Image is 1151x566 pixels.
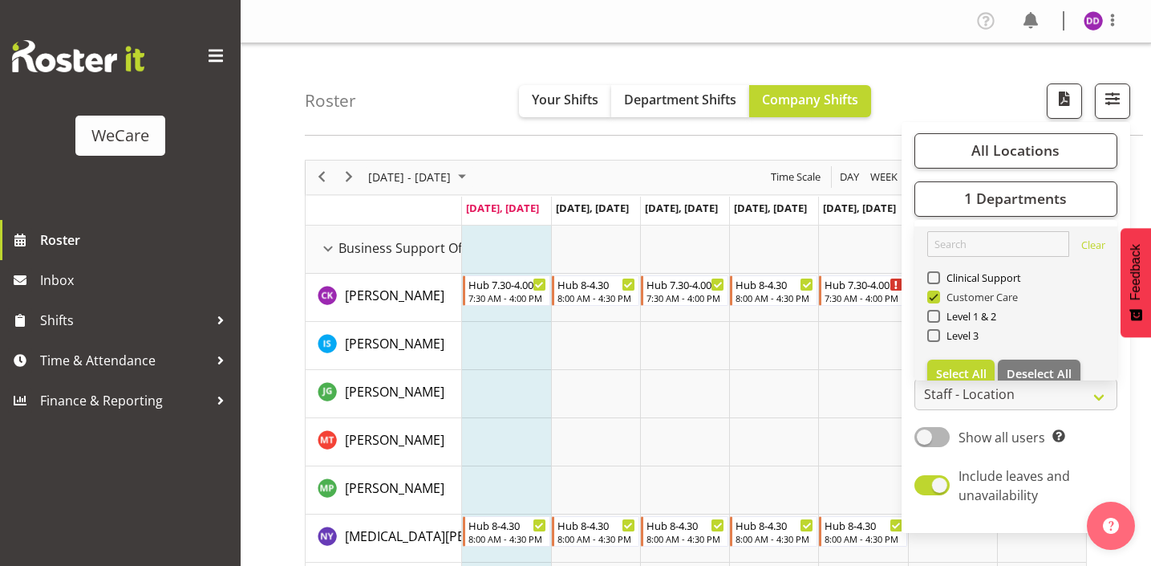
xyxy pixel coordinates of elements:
div: Nikita Yates"s event - Hub 8-4.30 Begin From Wednesday, October 8, 2025 at 8:00:00 AM GMT+13:00 E... [641,516,728,547]
span: Show all users [958,429,1045,446]
span: [DATE], [DATE] [645,201,718,215]
button: Select All [927,360,995,389]
div: Chloe Kim"s event - Hub 8-4.30 Begin From Thursday, October 9, 2025 at 8:00:00 AM GMT+13:00 Ends ... [730,275,817,306]
span: Customer Care [940,291,1019,303]
span: [MEDICAL_DATA][PERSON_NAME] [345,527,545,545]
div: next period [335,161,363,194]
button: Company Shifts [749,85,871,117]
div: Nikita Yates"s event - Hub 8-4.30 Begin From Thursday, October 9, 2025 at 8:00:00 AM GMT+13:00 En... [730,516,817,547]
td: Chloe Kim resource [306,274,462,322]
a: [PERSON_NAME] [345,382,444,401]
button: Next [338,167,360,187]
div: October 06 - 12, 2025 [363,161,476,194]
div: 8:00 AM - 4:30 PM [646,532,724,545]
span: Roster [40,228,233,252]
div: 8:00 AM - 4:30 PM [557,532,635,545]
div: Nikita Yates"s event - Hub 8-4.30 Begin From Tuesday, October 7, 2025 at 8:00:00 AM GMT+13:00 End... [552,516,639,547]
div: WeCare [91,124,149,148]
div: Hub 8-4.30 [825,517,902,533]
span: Time & Attendance [40,348,209,373]
span: [DATE], [DATE] [734,201,807,215]
img: help-xxl-2.png [1103,518,1119,534]
span: [DATE], [DATE] [823,201,896,215]
span: [DATE], [DATE] [466,201,539,215]
div: previous period [308,161,335,194]
h4: Roster [305,92,356,110]
span: [PERSON_NAME] [345,479,444,497]
img: demi-dumitrean10946.jpg [1084,11,1103,31]
div: Hub 7.30-4.00 [825,276,902,292]
span: Finance & Reporting [40,389,209,413]
div: 8:00 AM - 4:30 PM [557,291,635,304]
span: Clinical Support [940,271,1022,284]
div: Hub 8-4.30 [736,276,813,292]
div: Hub 8-4.30 [468,517,546,533]
span: [PERSON_NAME] [345,287,444,304]
button: Download a PDF of the roster according to the set date range. [1047,83,1082,119]
div: Hub 7.30-4.00 [646,276,724,292]
div: Chloe Kim"s event - Hub 7.30-4.00 Begin From Monday, October 6, 2025 at 7:30:00 AM GMT+13:00 Ends... [463,275,550,306]
div: Hub 8-4.30 [736,517,813,533]
div: Nikita Yates"s event - Hub 8-4.30 Begin From Friday, October 10, 2025 at 8:00:00 AM GMT+13:00 End... [819,516,906,547]
span: Your Shifts [532,91,598,108]
button: 1 Departments [914,181,1117,217]
div: Chloe Kim"s event - Hub 7.30-4.00 Begin From Friday, October 10, 2025 at 7:30:00 AM GMT+13:00 End... [819,275,906,306]
td: Millie Pumphrey resource [306,466,462,515]
div: Hub 8-4.30 [557,517,635,533]
span: [PERSON_NAME] [345,383,444,401]
button: Previous [311,167,333,187]
img: Rosterit website logo [12,40,144,72]
span: [DATE], [DATE] [556,201,629,215]
span: Department Shifts [624,91,736,108]
div: Chloe Kim"s event - Hub 7.30-4.00 Begin From Wednesday, October 8, 2025 at 7:30:00 AM GMT+13:00 E... [641,275,728,306]
span: Shifts [40,308,209,332]
button: Your Shifts [519,85,611,117]
td: Business Support Office resource [306,226,462,274]
span: Deselect All [1007,366,1072,381]
span: Day [838,167,861,187]
span: [PERSON_NAME] [345,335,444,352]
button: Department Shifts [611,85,749,117]
span: Include leaves and unavailability [958,467,1070,504]
a: [PERSON_NAME] [345,478,444,498]
span: Level 3 [940,329,979,342]
div: Chloe Kim"s event - Hub 8-4.30 Begin From Tuesday, October 7, 2025 at 8:00:00 AM GMT+13:00 Ends A... [552,275,639,306]
span: Level 1 & 2 [940,310,997,323]
input: Search [927,231,1069,257]
div: 7:30 AM - 4:00 PM [468,291,546,304]
td: Nikita Yates resource [306,515,462,563]
button: Filter Shifts [1095,83,1130,119]
a: [PERSON_NAME] [345,430,444,450]
button: October 2025 [366,167,473,187]
div: Hub 7.30-4.00 [468,276,546,292]
a: [PERSON_NAME] [345,334,444,353]
span: Business Support Office [338,238,484,258]
span: Company Shifts [762,91,858,108]
button: Time Scale [768,167,824,187]
div: 8:00 AM - 4:30 PM [825,532,902,545]
td: Isabel Simcox resource [306,322,462,370]
div: Hub 8-4.30 [557,276,635,292]
span: [PERSON_NAME] [345,431,444,449]
span: Time Scale [769,167,822,187]
button: Feedback - Show survey [1121,228,1151,337]
a: Clear [1081,238,1105,257]
button: Deselect All [998,360,1080,389]
span: All Locations [971,140,1060,160]
span: Week [869,167,899,187]
a: [PERSON_NAME] [345,286,444,305]
a: [MEDICAL_DATA][PERSON_NAME] [345,527,545,546]
div: 8:00 AM - 4:30 PM [736,532,813,545]
button: All Locations [914,133,1117,169]
button: Timeline Week [868,167,901,187]
td: Janine Grundler resource [306,370,462,418]
div: Hub 8-4.30 [646,517,724,533]
td: Michelle Thomas resource [306,418,462,466]
div: 8:00 AM - 4:30 PM [468,532,546,545]
span: [DATE] - [DATE] [367,167,452,187]
span: Feedback [1129,244,1143,300]
span: Inbox [40,268,233,292]
span: 1 Departments [964,189,1067,208]
div: 7:30 AM - 4:00 PM [646,291,724,304]
button: Timeline Day [837,167,862,187]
